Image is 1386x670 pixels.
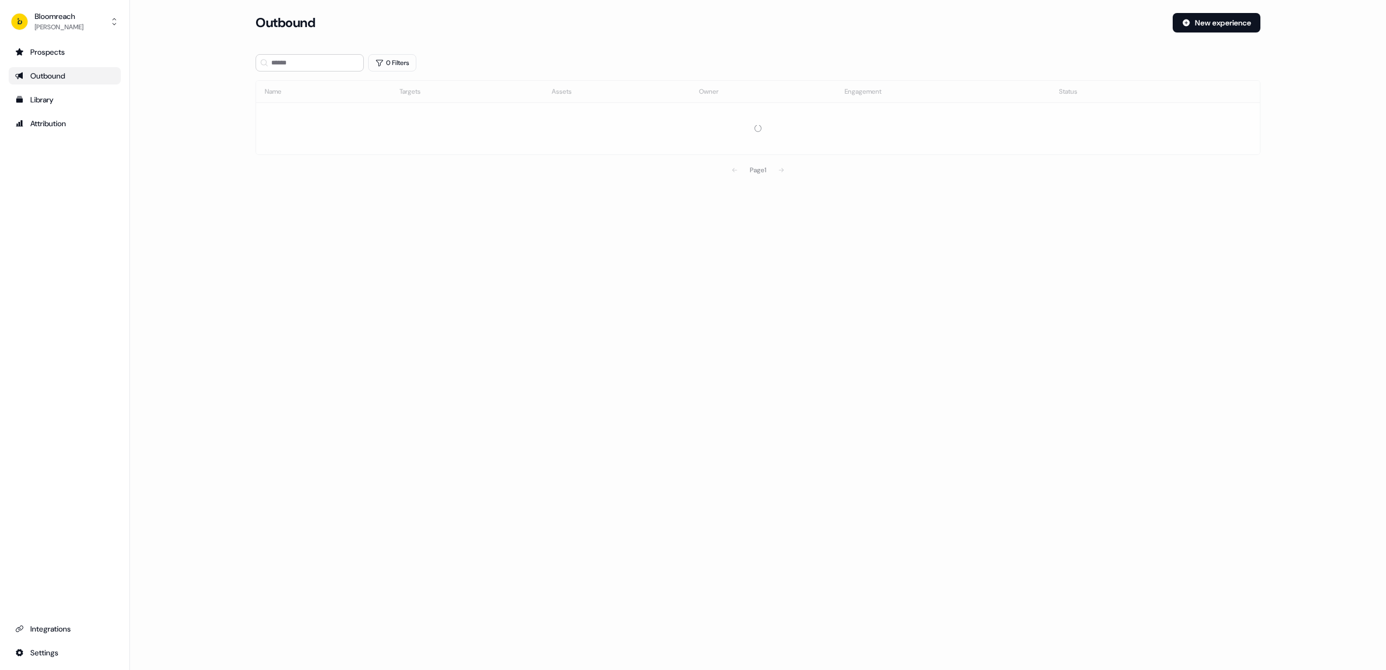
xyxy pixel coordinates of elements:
[35,22,83,32] div: [PERSON_NAME]
[15,647,114,658] div: Settings
[9,644,121,661] a: Go to integrations
[9,67,121,84] a: Go to outbound experience
[9,91,121,108] a: Go to templates
[35,11,83,22] div: Bloomreach
[1173,13,1260,32] button: New experience
[15,118,114,129] div: Attribution
[15,70,114,81] div: Outbound
[9,115,121,132] a: Go to attribution
[15,94,114,105] div: Library
[9,9,121,35] button: Bloomreach[PERSON_NAME]
[368,54,416,71] button: 0 Filters
[9,43,121,61] a: Go to prospects
[9,620,121,638] a: Go to integrations
[15,623,114,634] div: Integrations
[256,15,315,31] h3: Outbound
[15,47,114,57] div: Prospects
